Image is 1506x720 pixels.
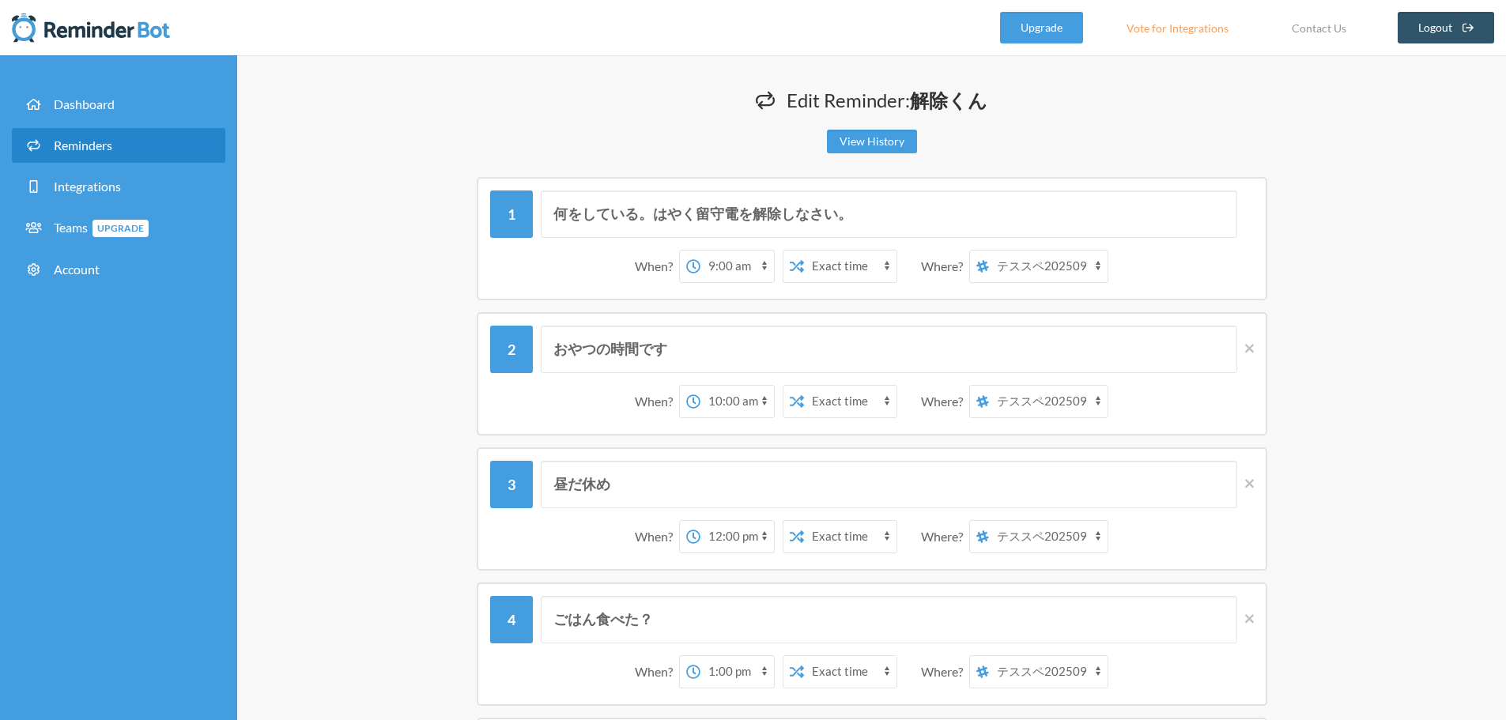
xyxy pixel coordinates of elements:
[541,190,1237,238] input: Message
[54,220,149,235] span: Teams
[54,138,112,153] span: Reminders
[635,250,679,283] div: When?
[12,169,225,204] a: Integrations
[12,87,225,122] a: Dashboard
[635,520,679,553] div: When?
[827,130,917,153] a: View History
[54,262,100,277] span: Account
[635,385,679,418] div: When?
[921,655,969,688] div: Where?
[541,326,1237,373] input: Message
[12,210,225,246] a: TeamsUpgrade
[1107,12,1248,43] a: Vote for Integrations
[921,520,969,553] div: Where?
[92,220,149,237] span: Upgrade
[787,89,987,111] span: Edit Reminder:
[12,128,225,163] a: Reminders
[910,89,987,111] strong: 解除くん
[54,179,121,194] span: Integrations
[1272,12,1366,43] a: Contact Us
[1398,12,1495,43] a: Logout
[54,96,115,111] span: Dashboard
[921,250,969,283] div: Where?
[12,252,225,287] a: Account
[1000,12,1083,43] a: Upgrade
[541,596,1237,643] input: Message
[635,655,679,688] div: When?
[12,12,170,43] img: Reminder Bot
[541,461,1237,508] input: Message
[921,385,969,418] div: Where?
